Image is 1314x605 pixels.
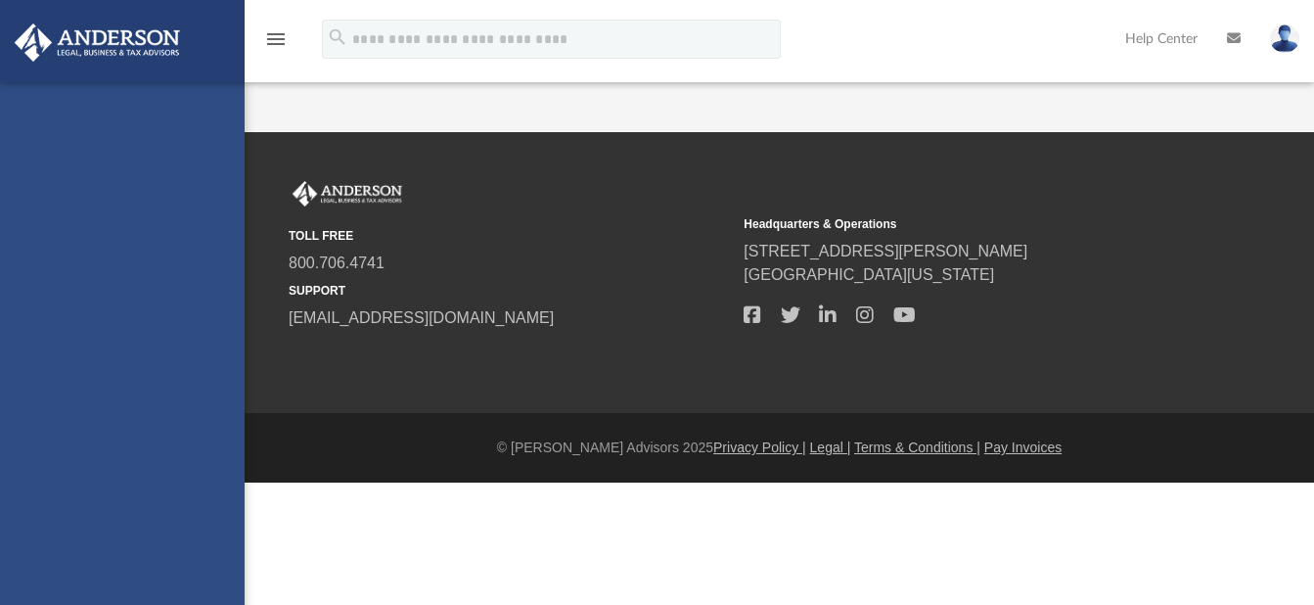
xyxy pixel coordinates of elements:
[854,440,980,455] a: Terms & Conditions |
[289,227,730,245] small: TOLL FREE
[9,23,186,62] img: Anderson Advisors Platinum Portal
[744,266,994,283] a: [GEOGRAPHIC_DATA][US_STATE]
[744,243,1027,259] a: [STREET_ADDRESS][PERSON_NAME]
[713,440,806,455] a: Privacy Policy |
[289,309,554,326] a: [EMAIL_ADDRESS][DOMAIN_NAME]
[984,440,1062,455] a: Pay Invoices
[264,27,288,51] i: menu
[1270,24,1299,53] img: User Pic
[744,215,1185,233] small: Headquarters & Operations
[327,26,348,48] i: search
[810,440,851,455] a: Legal |
[289,282,730,300] small: SUPPORT
[245,438,1314,458] div: © [PERSON_NAME] Advisors 2025
[264,37,288,51] a: menu
[289,181,406,207] img: Anderson Advisors Platinum Portal
[289,255,385,271] a: 800.706.4741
